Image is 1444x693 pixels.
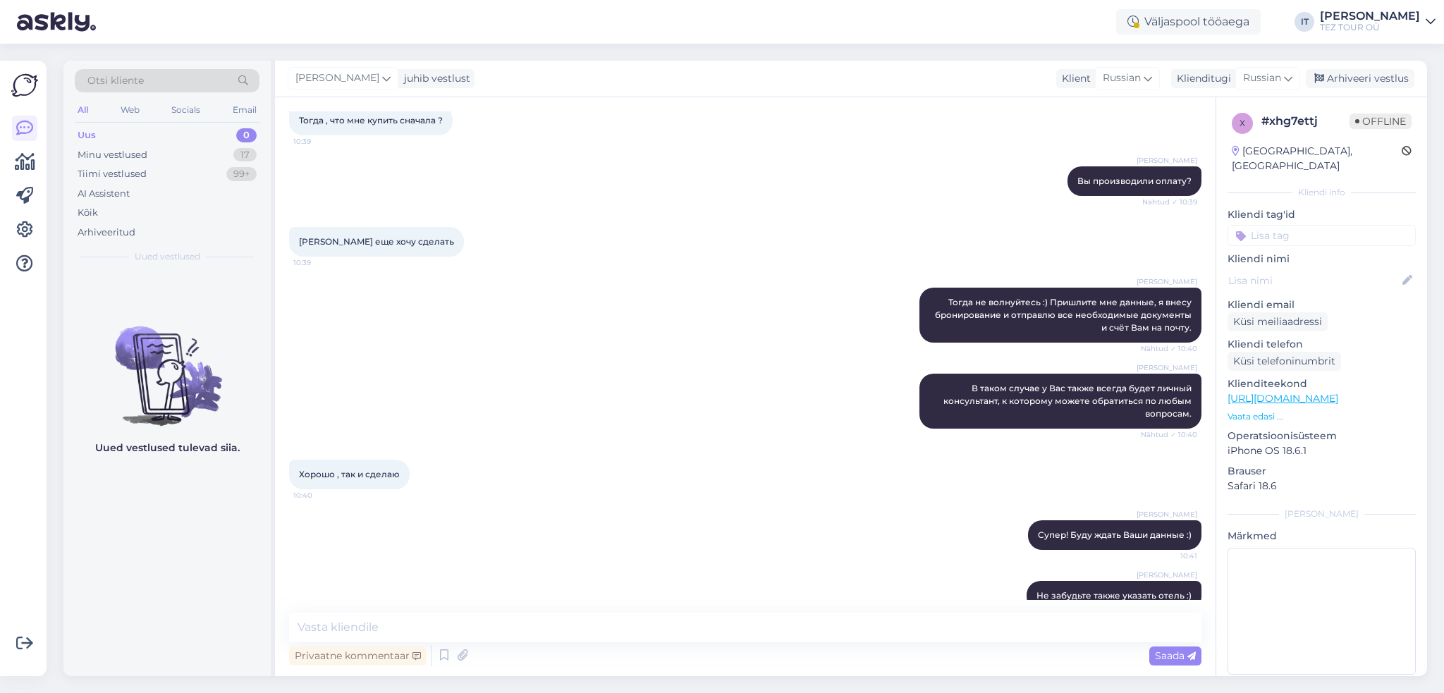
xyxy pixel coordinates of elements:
[236,128,257,142] div: 0
[1228,479,1416,493] p: Safari 18.6
[1137,276,1197,287] span: [PERSON_NAME]
[1137,570,1197,580] span: [PERSON_NAME]
[1116,9,1261,35] div: Väljaspool tööaega
[135,250,200,263] span: Uued vestlused
[1137,155,1197,166] span: [PERSON_NAME]
[1228,337,1416,352] p: Kliendi telefon
[1228,464,1416,479] p: Brauser
[87,73,144,88] span: Otsi kliente
[78,226,135,240] div: Arhiveeritud
[1141,343,1197,354] span: Nähtud ✓ 10:40
[78,167,147,181] div: Tiimi vestlused
[1295,12,1314,32] div: IT
[1228,443,1416,458] p: iPhone OS 18.6.1
[1171,71,1231,86] div: Klienditugi
[1261,113,1350,130] div: # xhg7ettj
[1228,273,1400,288] input: Lisa nimi
[1142,197,1197,207] span: Nähtud ✓ 10:39
[295,70,379,86] span: [PERSON_NAME]
[1228,392,1338,405] a: [URL][DOMAIN_NAME]
[1144,551,1197,561] span: 10:41
[1228,529,1416,544] p: Märkmed
[1228,352,1341,371] div: Küsi telefoninumbrit
[1137,509,1197,520] span: [PERSON_NAME]
[1232,144,1402,173] div: [GEOGRAPHIC_DATA], [GEOGRAPHIC_DATA]
[1228,312,1328,331] div: Küsi meiliaadressi
[1228,207,1416,222] p: Kliendi tag'id
[1240,118,1245,128] span: x
[1320,11,1420,22] div: [PERSON_NAME]
[935,297,1194,333] span: Тогда не волнуйтесь :) Пришлите мне данные, я внесу бронирование и отправлю все необходимые докум...
[299,469,400,479] span: Хорошо , так и сделаю
[1320,22,1420,33] div: TEZ TOUR OÜ
[1243,70,1281,86] span: Russian
[943,383,1194,419] span: В таком случае у Вас также всегда будет личный консультант, к которому можете обратиться по любым...
[1228,508,1416,520] div: [PERSON_NAME]
[289,646,427,666] div: Privaatne kommentaar
[78,187,130,201] div: AI Assistent
[299,236,454,247] span: [PERSON_NAME] еще хочу сделать
[118,101,142,119] div: Web
[1228,252,1416,266] p: Kliendi nimi
[1056,71,1091,86] div: Klient
[230,101,259,119] div: Email
[1155,649,1196,662] span: Saada
[233,148,257,162] div: 17
[1141,429,1197,440] span: Nähtud ✓ 10:40
[75,101,91,119] div: All
[95,441,240,455] p: Uued vestlused tulevad siia.
[1228,376,1416,391] p: Klienditeekond
[1228,186,1416,199] div: Kliendi info
[78,128,96,142] div: Uus
[1228,225,1416,246] input: Lisa tag
[1320,11,1436,33] a: [PERSON_NAME]TEZ TOUR OÜ
[1306,69,1414,88] div: Arhiveeri vestlus
[1228,298,1416,312] p: Kliendi email
[63,301,271,428] img: No chats
[78,206,98,220] div: Kõik
[11,72,38,99] img: Askly Logo
[398,71,470,86] div: juhib vestlust
[293,257,346,268] span: 10:39
[293,136,346,147] span: 10:39
[1137,362,1197,373] span: [PERSON_NAME]
[1228,410,1416,423] p: Vaata edasi ...
[293,490,346,501] span: 10:40
[226,167,257,181] div: 99+
[1036,590,1192,601] span: Не забудьте также указать отель :)
[1038,529,1192,540] span: Супер! Буду ждать Ваши данные :)
[1077,176,1192,186] span: Вы производили оплату?
[78,148,147,162] div: Minu vestlused
[169,101,203,119] div: Socials
[1350,114,1412,129] span: Offline
[1103,70,1141,86] span: Russian
[1228,429,1416,443] p: Operatsioonisüsteem
[299,115,443,125] span: Тогда , что мне купить сначала ?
